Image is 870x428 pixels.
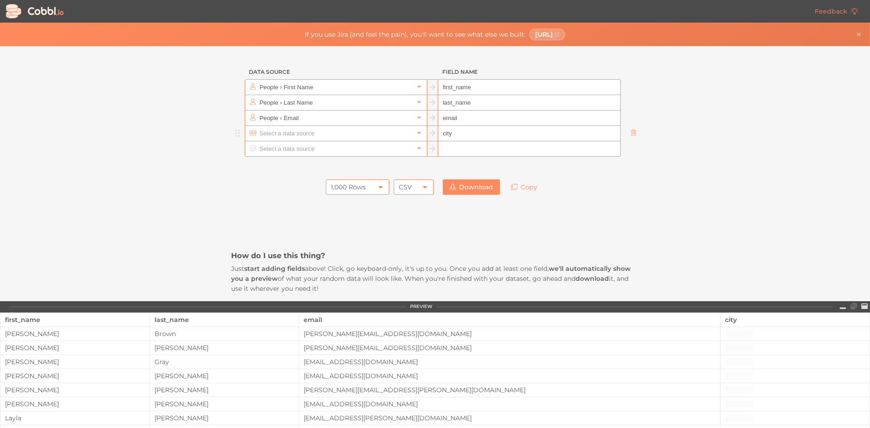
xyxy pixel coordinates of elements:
div: loading... [725,386,753,394]
div: [PERSON_NAME] [0,358,150,365]
a: Copy [504,179,544,195]
input: Select a data source [257,141,414,156]
h3: Data Source [245,64,427,80]
div: [PERSON_NAME] [0,372,150,380]
div: [PERSON_NAME][EMAIL_ADDRESS][DOMAIN_NAME] [299,330,720,337]
span: If you use Jira (and feel the pain), you'll want to see what else we built: [305,31,526,38]
div: [EMAIL_ADDRESS][DOMAIN_NAME] [299,400,720,408]
div: [PERSON_NAME] [150,414,299,422]
input: Select a data source [257,126,414,141]
div: last_name [155,313,295,327]
span: [URL] [535,31,553,38]
div: [EMAIL_ADDRESS][PERSON_NAME][DOMAIN_NAME] [299,414,720,422]
strong: download [575,274,609,283]
div: Gray [150,358,299,365]
div: 1,000 Rows [331,179,366,195]
input: Select a data source [257,95,414,110]
strong: start adding fields [244,264,305,273]
div: CSV [399,179,412,195]
div: [PERSON_NAME] [150,372,299,380]
a: Feedback [808,4,865,19]
div: [EMAIL_ADDRESS][DOMAIN_NAME] [299,372,720,380]
input: Select a data source [257,80,414,95]
div: loading... [725,330,753,337]
div: [PERSON_NAME] [0,344,150,351]
div: loading... [725,344,753,351]
h3: Field Name [438,64,621,80]
a: [URL] [529,29,565,40]
div: loading... [725,400,753,408]
button: Close banner [853,29,864,40]
div: loading... [725,358,753,365]
h3: How do I use this thing? [231,250,639,260]
p: Just above! Click, go keyboard-only, it's up to you. Once you add at least one field, of what you... [231,264,639,294]
div: PREVIEW [410,304,432,309]
div: [PERSON_NAME] [150,386,299,394]
div: [PERSON_NAME] [150,400,299,408]
div: loading... [725,414,753,422]
div: [PERSON_NAME] [150,344,299,351]
div: loading... [725,372,753,380]
div: [EMAIL_ADDRESS][DOMAIN_NAME] [299,358,720,365]
div: [PERSON_NAME][EMAIL_ADDRESS][PERSON_NAME][DOMAIN_NAME] [299,386,720,394]
div: [PERSON_NAME][EMAIL_ADDRESS][DOMAIN_NAME] [299,344,720,351]
div: [PERSON_NAME] [0,400,150,408]
div: Brown [150,330,299,337]
div: city [725,313,865,327]
div: email [304,313,715,327]
div: [PERSON_NAME] [0,330,150,337]
div: first_name [5,313,145,327]
div: Layla [0,414,150,422]
a: Download [443,179,500,195]
input: Select a data source [257,111,414,125]
div: [PERSON_NAME] [0,386,150,394]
